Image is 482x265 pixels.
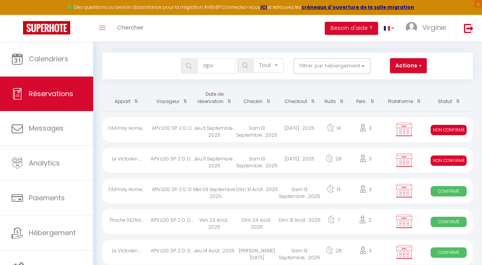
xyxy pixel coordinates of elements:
[321,85,347,111] th: Sort by nights
[29,123,64,133] span: Messages
[422,23,446,32] span: Virginie
[236,85,278,111] th: Sort by checkin
[260,4,267,10] a: ICI
[29,89,73,98] span: Réservations
[406,22,417,33] img: ...
[400,15,456,42] a: ... Virginie
[111,15,149,42] a: Chercher
[151,85,193,111] th: Sort by guest
[29,54,68,64] span: Calendriers
[464,23,474,33] img: logout
[193,85,236,111] th: Sort by booking date
[6,3,29,26] button: Ouvrir le widget de chat LiveChat
[29,158,60,168] span: Analytics
[325,22,378,35] button: Besoin d'aide ?
[384,85,424,111] th: Sort by channel
[117,23,143,31] span: Chercher
[197,58,235,74] input: Chercher
[29,193,65,203] span: Paiements
[278,85,321,111] th: Sort by checkout
[294,58,370,74] button: Filtrer par hébergement
[23,21,70,34] img: Super Booking
[102,85,151,111] th: Sort by rentals
[347,85,384,111] th: Sort by people
[390,58,427,74] button: Actions
[29,228,76,237] span: Hébergement
[424,85,473,111] th: Sort by status
[301,4,414,10] a: créneaux d'ouverture de la salle migration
